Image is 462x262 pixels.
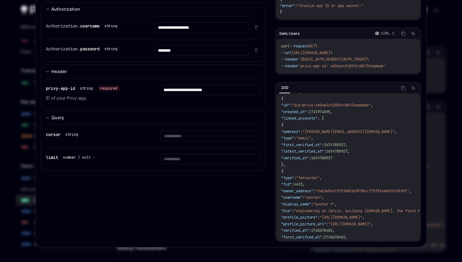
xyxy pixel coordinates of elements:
[279,31,300,36] span: Gets Users
[317,116,324,121] span: : [
[294,182,302,187] span: 4423
[294,175,296,180] span: :
[322,235,324,240] span: :
[281,182,292,187] span: "fid"
[281,202,311,207] span: "display_name"
[409,189,412,194] span: ,
[281,57,298,62] span: --header
[307,109,309,114] span: :
[322,195,324,200] span: ,
[281,129,300,134] span: "address"
[281,228,309,233] span: "verified_at"
[41,111,265,124] button: expand input section
[371,103,373,108] span: ,
[311,136,313,141] span: ,
[324,149,326,154] span: :
[63,155,91,160] span: number | null
[46,86,75,91] span: privy-app-id
[280,3,295,8] span: "error"
[313,189,315,194] span: :
[311,202,313,207] span: :
[322,142,324,147] span: :
[46,155,58,160] span: limit
[281,50,292,55] span: --url
[313,202,335,207] span: "payton ↑"
[281,103,290,108] span: "id"
[281,123,283,127] span: {
[292,50,330,55] span: [URL][DOMAIN_NAME]
[380,31,390,36] p: cURL
[281,169,283,174] span: {
[46,131,81,138] div: cursor
[335,202,337,207] span: ,
[345,142,347,147] span: ,
[296,136,311,141] span: "email"
[281,96,283,101] span: {
[46,85,120,92] div: privy-app-id
[295,3,297,8] span: :
[399,30,407,38] button: Copy the contents from the code block
[362,215,365,220] span: ,
[290,103,292,108] span: :
[292,208,294,213] span: :
[281,162,285,167] span: },
[315,44,317,49] span: \
[302,182,305,187] span: ,
[328,222,371,227] span: "[URL][DOMAIN_NAME]"
[281,90,294,94] span: "data"
[290,44,309,49] span: --request
[41,65,265,78] button: expand input section
[279,84,290,91] div: 200
[51,68,67,75] div: Header
[281,64,298,68] span: --header
[294,136,296,141] span: :
[371,222,373,227] span: ,
[367,57,369,62] span: \
[292,182,294,187] span: :
[317,215,320,220] span: :
[281,235,322,240] span: "first_verified_at"
[302,129,394,134] span: "[PERSON_NAME][EMAIL_ADDRESS][DOMAIN_NAME]"
[372,28,398,39] button: cURL
[281,136,294,141] span: "type"
[281,116,317,121] span: "linked_accounts"
[51,6,80,13] div: Authorization
[46,46,80,52] span: Authorization.
[80,23,100,29] span: username
[326,222,328,227] span: :
[98,85,120,91] div: required
[281,109,307,114] span: "created_at"
[281,222,326,227] span: "profile_picture_url"
[409,84,417,92] button: Ask AI
[281,156,309,161] span: "verified_at"
[296,175,320,180] span: "farcaster"
[281,208,292,213] span: "bio"
[41,2,265,16] button: expand input section
[298,64,386,68] span: 'privy-app-id: cm3np4u9j001rc8b73seqmqqk'
[80,46,100,52] span: password
[46,94,145,102] p: ID of your Privy app.
[309,228,311,233] span: :
[300,129,302,134] span: :
[332,228,335,233] span: ,
[320,215,362,220] span: "[URL][DOMAIN_NAME]"
[51,114,64,121] div: Query
[347,149,350,154] span: ,
[294,90,300,94] span: : [
[409,30,417,38] button: Ask AI
[281,195,302,200] span: "username"
[309,44,315,49] span: GET
[292,103,371,108] span: "did:privy:cm3np4u9j001rc8b73seqmqqk"
[280,9,282,14] span: }
[46,45,120,53] div: Authorization.password
[311,228,332,233] span: 1740678402
[46,22,120,30] div: Authorization.username
[330,50,332,55] span: \
[297,3,363,8] span: "Invalid app ID or app secret."
[281,189,313,194] span: "owner_address"
[46,23,80,29] span: Authorization.
[399,84,407,92] button: Copy the contents from the code block
[311,156,332,161] span: 1674788927
[345,235,347,240] span: ,
[46,154,98,161] div: limit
